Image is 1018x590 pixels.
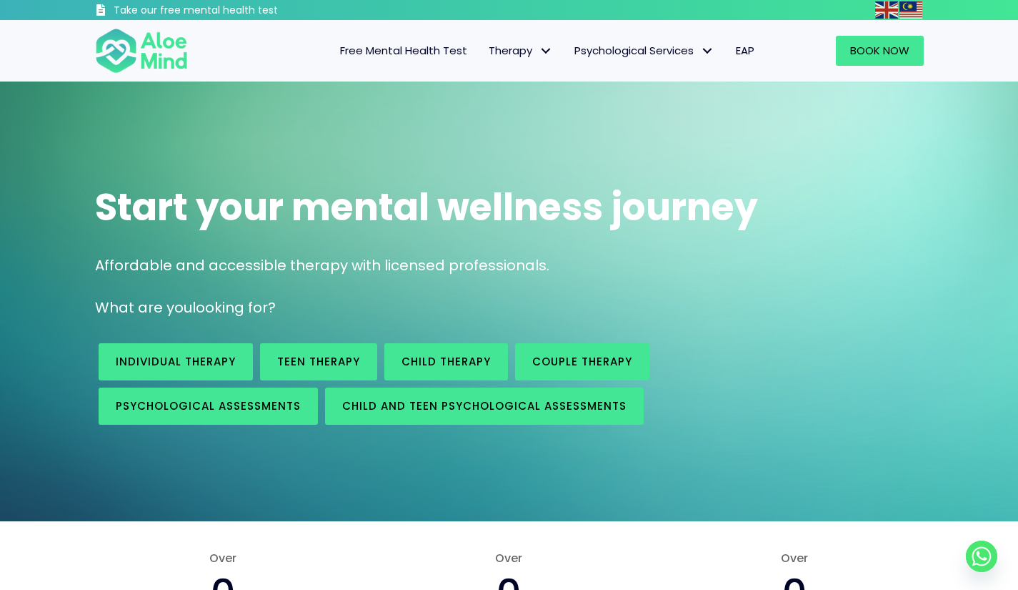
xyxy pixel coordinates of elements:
[489,43,553,58] span: Therapy
[736,43,754,58] span: EAP
[666,550,923,566] span: Over
[966,541,997,572] a: Whatsapp
[116,354,236,369] span: Individual therapy
[515,343,649,380] a: Couple therapy
[206,36,765,66] nav: Menu
[899,1,922,19] img: ms
[564,36,725,66] a: Psychological ServicesPsychological Services: submenu
[116,398,301,413] span: Psychological assessments
[875,1,898,19] img: en
[478,36,564,66] a: TherapyTherapy: submenu
[340,43,467,58] span: Free Mental Health Test
[95,255,924,276] p: Affordable and accessible therapy with licensed professionals.
[899,1,924,18] a: Malay
[192,298,276,318] span: looking for?
[401,354,491,369] span: Child Therapy
[95,550,352,566] span: Over
[95,27,188,74] img: Aloe mind Logo
[380,550,637,566] span: Over
[536,41,557,62] span: Therapy: submenu
[725,36,765,66] a: EAP
[342,398,627,413] span: Child and Teen Psychological assessments
[875,1,899,18] a: English
[99,388,318,425] a: Psychological assessments
[384,343,508,380] a: Child Therapy
[325,388,644,425] a: Child and Teen Psychological assessments
[95,181,758,233] span: Start your mental wellness journey
[114,4,354,18] h3: Take our free mental health test
[697,41,718,62] span: Psychological Services: submenu
[260,343,377,380] a: Teen Therapy
[99,343,253,380] a: Individual therapy
[277,354,360,369] span: Teen Therapy
[574,43,714,58] span: Psychological Services
[836,36,924,66] a: Book Now
[532,354,632,369] span: Couple therapy
[95,4,354,20] a: Take our free mental health test
[850,43,909,58] span: Book Now
[329,36,478,66] a: Free Mental Health Test
[95,298,192,318] span: What are you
